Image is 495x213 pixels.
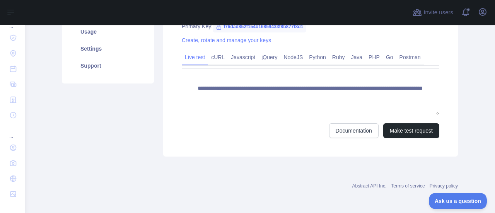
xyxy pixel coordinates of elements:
[306,51,329,63] a: Python
[365,51,383,63] a: PHP
[383,51,396,63] a: Go
[396,51,424,63] a: Postman
[182,51,208,63] a: Live test
[329,123,379,138] a: Documentation
[383,123,439,138] button: Make test request
[71,23,145,40] a: Usage
[348,51,366,63] a: Java
[71,40,145,57] a: Settings
[71,57,145,74] a: Support
[329,51,348,63] a: Ruby
[182,37,271,43] a: Create, rotate and manage your keys
[430,183,458,189] a: Privacy policy
[208,51,228,63] a: cURL
[352,183,387,189] a: Abstract API Inc.
[182,22,439,30] div: Primary Key:
[6,124,19,139] div: ...
[423,8,453,17] span: Invite users
[411,6,455,19] button: Invite users
[228,51,258,63] a: Javascript
[391,183,425,189] a: Terms of service
[429,193,487,209] iframe: Toggle Customer Support
[280,51,306,63] a: NodeJS
[258,51,280,63] a: jQuery
[213,21,306,32] span: f76dad852f154b16859433f8b877f8d1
